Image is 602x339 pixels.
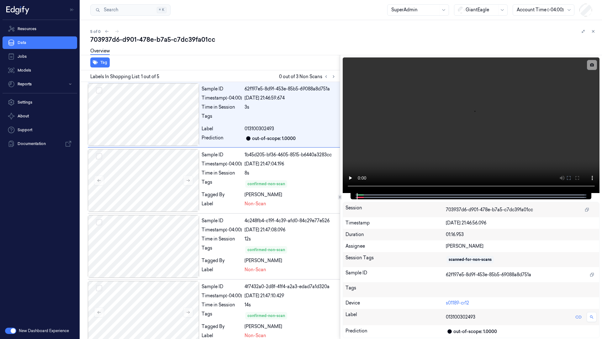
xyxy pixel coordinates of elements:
div: Tags [202,179,242,189]
div: 3s [245,104,337,110]
div: [DATE] 21:47:10.429 [245,293,337,299]
div: Tagged By [202,323,242,330]
span: 62f197e5-8d9f-453e-85b5-69088a8d751a [446,272,531,278]
div: 14s [245,302,337,308]
div: [DATE] 21:46:56.096 [446,220,597,226]
span: 013100302493 [245,126,274,132]
div: Tags [202,113,242,123]
span: Non-Scan [245,201,266,207]
div: [DATE] 21:47:04.196 [245,161,337,167]
div: Timestamp (-04:00) [202,161,242,167]
div: Tags [202,245,242,255]
a: Data [3,36,77,49]
div: Prediction [202,135,242,142]
div: Tagged By [202,191,242,198]
div: confirmed-non-scan [247,181,285,187]
span: 5 of 0 [90,29,101,34]
div: 1b45d205-bf36-4605-8515-b6440a3283cc [245,152,337,158]
div: Time in Session [202,302,242,308]
span: Non-Scan [245,266,266,273]
div: Sample ID [202,86,242,92]
button: Toggle Navigation [67,5,77,15]
div: Device [346,300,446,306]
a: Resources [3,23,77,35]
div: Time in Session [202,236,242,242]
span: 0 out of 3 Non Scans [279,73,337,80]
div: Label [202,126,242,132]
div: [PERSON_NAME] [245,257,337,264]
div: Session Tags [346,255,446,265]
div: Tags [202,311,242,321]
div: Assignee [346,243,446,250]
div: Tags [346,285,446,295]
div: [PERSON_NAME] [245,191,337,198]
a: Models [3,64,77,77]
div: Sample ID [346,270,446,280]
div: 703937d6-d901-478e-b7a5-c7dc39fa01cc [90,35,597,44]
div: 62f197e5-8d9f-453e-85b5-69088a8d751a [245,86,337,92]
div: 4c248fb4-c19f-4c39-afd0-84c29e77e526 [245,218,337,224]
div: Label [202,332,242,339]
a: Support [3,124,77,136]
div: 12s [245,236,337,242]
a: Jobs [3,50,77,63]
button: Tag [90,57,110,67]
button: Reports [3,78,77,90]
div: Label [202,266,242,273]
span: 703937d6-d901-478e-b7a5-c7dc39fa01cc [446,207,533,213]
div: [DATE] 21:47:08.096 [245,227,337,233]
div: [PERSON_NAME] [446,243,597,250]
button: About [3,110,77,122]
div: confirmed-non-scan [247,247,285,253]
div: out-of-scope: 1.0000 [252,135,296,142]
div: 8s [245,170,337,176]
button: Select row [96,87,102,94]
div: confirmed-non-scan [247,313,285,319]
a: Settings [3,96,77,109]
div: Time in Session [202,104,242,110]
div: Sample ID [202,152,242,158]
span: Search [101,7,118,13]
div: Session [346,205,446,215]
div: scanned-for-non-scans [449,257,492,262]
button: Select row [96,153,102,159]
div: Sample ID [202,283,242,290]
div: Timestamp (-04:00) [202,95,242,101]
div: Timestamp (-04:00) [202,227,242,233]
div: Duration [346,231,446,238]
div: Tagged By [202,257,242,264]
div: Label [202,201,242,207]
button: Select row [96,219,102,225]
a: Overview [90,48,110,55]
a: s01189-cr12 [446,300,469,306]
div: Timestamp (-04:00) [202,293,242,299]
span: Labels In Shopping List: 1 out of 5 [90,73,159,80]
div: [PERSON_NAME] [245,323,337,330]
div: Time in Session [202,170,242,176]
div: 4f7432a0-2d8f-41f4-a2a3-edad7a1d320a [245,283,337,290]
div: out-of-scope: 1.0000 [453,328,497,335]
span: Non-Scan [245,332,266,339]
div: Prediction [346,328,446,335]
div: 01:16.953 [446,231,597,238]
button: Select row [96,285,102,291]
button: Search⌘K [90,4,171,16]
div: Label [346,311,446,323]
div: [DATE] 21:46:59.674 [245,95,337,101]
div: Timestamp [346,220,446,226]
div: Sample ID [202,218,242,224]
span: 013100302493 [446,314,475,320]
a: Documentation [3,137,77,150]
